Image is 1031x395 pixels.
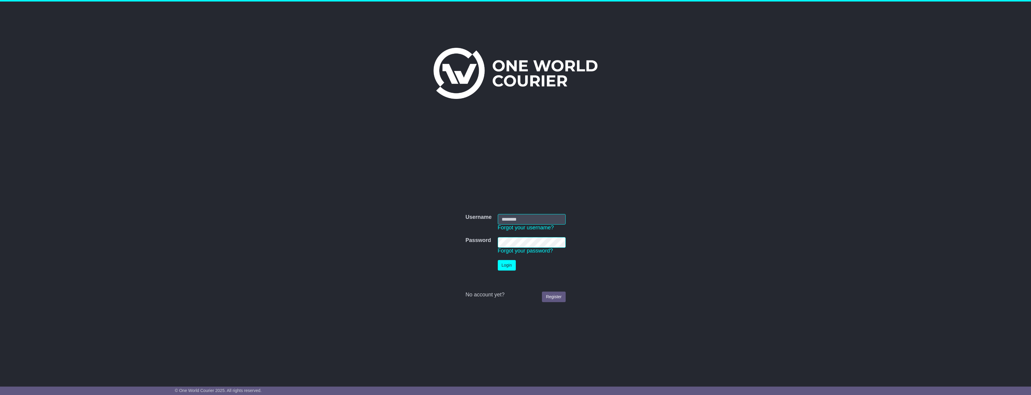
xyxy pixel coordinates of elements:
label: Username [465,214,491,221]
a: Forgot your username? [498,225,554,231]
label: Password [465,237,491,244]
div: No account yet? [465,292,565,298]
button: Login [498,260,516,271]
a: Forgot your password? [498,248,553,254]
span: © One World Courier 2025. All rights reserved. [175,388,262,393]
img: One World [433,48,598,99]
a: Register [542,292,565,302]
